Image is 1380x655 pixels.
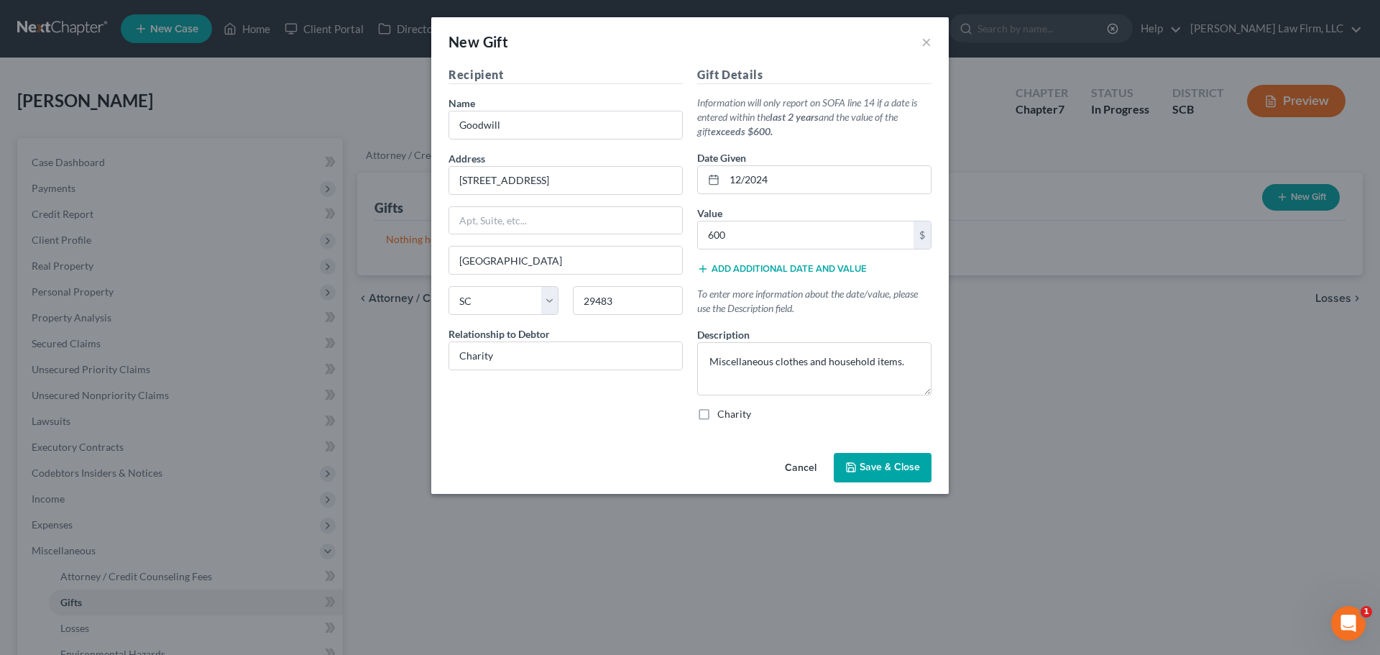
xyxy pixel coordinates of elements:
input: MM/YYYY [724,166,931,193]
div: $ [914,221,931,249]
input: Enter city... [449,247,682,274]
label: Date Given [697,150,746,165]
span: New [448,33,479,50]
iframe: Intercom live chat [1331,606,1366,641]
strong: exceeds $600. [711,125,773,137]
button: Cancel [773,454,828,483]
label: Address [448,151,485,166]
p: To enter more information about the date/value, please use the Description field. [697,287,931,316]
button: Save & Close [834,453,931,483]
input: -- [449,342,682,370]
span: Name [448,97,475,109]
span: Description [697,329,750,341]
strong: last 2 years [770,111,819,123]
h5: Recipient [448,66,683,84]
h5: Gift Details [697,66,931,84]
input: Enter zip... [573,286,683,315]
p: Information will only report on SOFA line 14 if a date is entered within the and the value of the... [697,96,931,139]
button: × [921,33,931,50]
span: Gift [483,33,509,50]
button: Add additional date and value [697,263,867,275]
input: Enter name... [449,111,682,139]
span: Save & Close [860,462,920,474]
span: Value [697,207,722,219]
span: 1 [1361,606,1372,618]
label: Relationship to Debtor [448,326,550,342]
label: Charity [717,407,751,421]
input: 0.00 [698,221,914,249]
input: Enter address... [449,167,682,194]
input: Apt, Suite, etc... [449,207,682,234]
